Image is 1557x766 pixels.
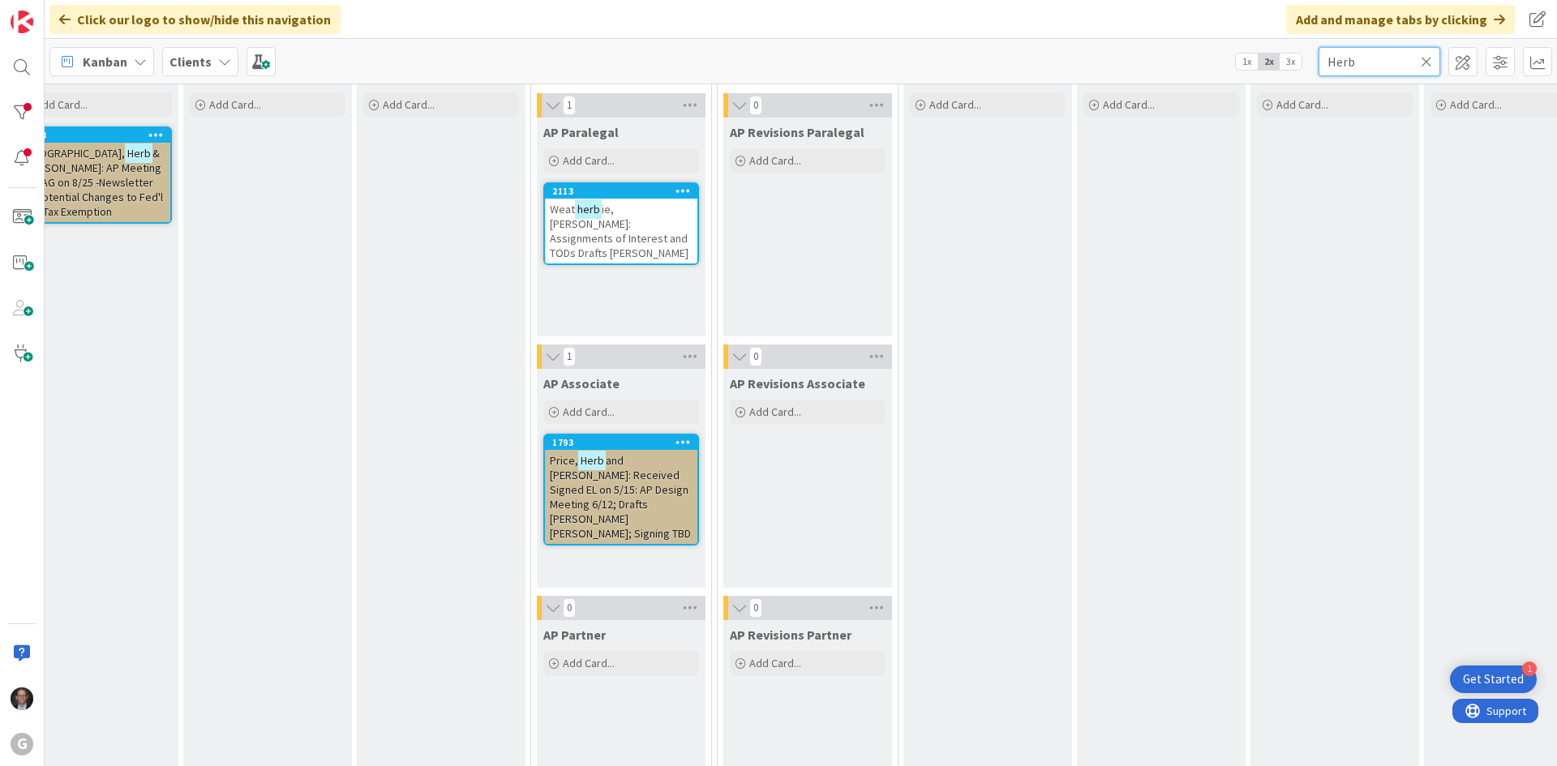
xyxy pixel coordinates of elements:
span: Support [34,2,74,22]
span: Price, [550,453,578,468]
div: Open Get Started checklist, remaining modules: 1 [1450,665,1537,693]
span: 0 [749,347,762,366]
a: 2043[GEOGRAPHIC_DATA],Herb& [PERSON_NAME]: AP Meeting w/BAG on 8/25 -Newsletter re Potential Chan... [16,126,172,224]
span: Add Card... [563,656,615,670]
div: Click our logo to show/hide this navigation [49,5,341,34]
span: ie, [PERSON_NAME]: Assignments of Interest and TODs Drafts [PERSON_NAME] [550,202,688,260]
span: AP Associate [543,375,620,392]
span: Kanban [83,52,127,71]
a: 2113Weatherbie, [PERSON_NAME]: Assignments of Interest and TODs Drafts [PERSON_NAME] [543,182,699,265]
span: 2x [1258,53,1280,70]
span: [GEOGRAPHIC_DATA], [23,146,125,160]
span: Add Card... [209,97,261,112]
div: G [11,733,33,755]
span: Weat [550,202,575,216]
input: Quick Filter... [1319,47,1440,76]
div: 2043 [25,130,170,141]
span: Add Card... [1103,97,1155,112]
div: Add and manage tabs by clicking [1286,5,1515,34]
div: 1793 [545,435,697,450]
mark: Herb [125,143,152,162]
span: Add Card... [1450,97,1502,112]
mark: Herb [578,451,606,469]
span: & [PERSON_NAME]: AP Meeting w/BAG on 8/25 -Newsletter re Potential Changes to Fed'l Est. Tax Exem... [23,146,163,219]
span: Add Card... [36,97,88,112]
span: 1x [1236,53,1258,70]
span: Add Card... [563,153,615,168]
span: Add Card... [749,656,801,670]
div: 2043 [18,128,170,143]
img: JT [11,687,33,710]
span: 3x [1280,53,1302,70]
mark: herb [575,199,602,218]
span: Add Card... [749,153,801,168]
b: Clients [169,53,212,70]
img: Visit kanbanzone.com [11,11,33,33]
span: 0 [563,598,576,618]
span: Add Card... [563,404,615,419]
div: Get Started [1463,671,1524,687]
span: 1 [563,347,576,366]
span: Add Card... [383,97,435,112]
div: 1793Price,Herband [PERSON_NAME]: Received Signed EL on 5/15: AP Design Meeting 6/12; Drafts [PERS... [545,435,697,544]
div: 1 [1522,661,1537,676]
div: 2043[GEOGRAPHIC_DATA],Herb& [PERSON_NAME]: AP Meeting w/BAG on 8/25 -Newsletter re Potential Chan... [18,128,170,222]
a: 1793Price,Herband [PERSON_NAME]: Received Signed EL on 5/15: AP Design Meeting 6/12; Drafts [PERS... [543,434,699,546]
div: 2113Weatherbie, [PERSON_NAME]: Assignments of Interest and TODs Drafts [PERSON_NAME] [545,184,697,263]
span: Add Card... [749,404,801,419]
span: AP Revisions Partner [730,627,851,643]
span: AP Revisions Associate [730,375,865,392]
span: Add Card... [929,97,981,112]
span: AP Paralegal [543,124,619,140]
div: 1793 [552,437,697,448]
span: 1 [563,96,576,115]
span: 0 [749,96,762,115]
div: 2113 [552,186,697,197]
span: and [PERSON_NAME]: Received Signed EL on 5/15: AP Design Meeting 6/12; Drafts [PERSON_NAME] [PERS... [550,453,691,541]
span: Add Card... [1276,97,1328,112]
span: AP Revisions Paralegal [730,124,864,140]
span: 0 [749,598,762,618]
div: 2113 [545,184,697,199]
span: AP Partner [543,627,606,643]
